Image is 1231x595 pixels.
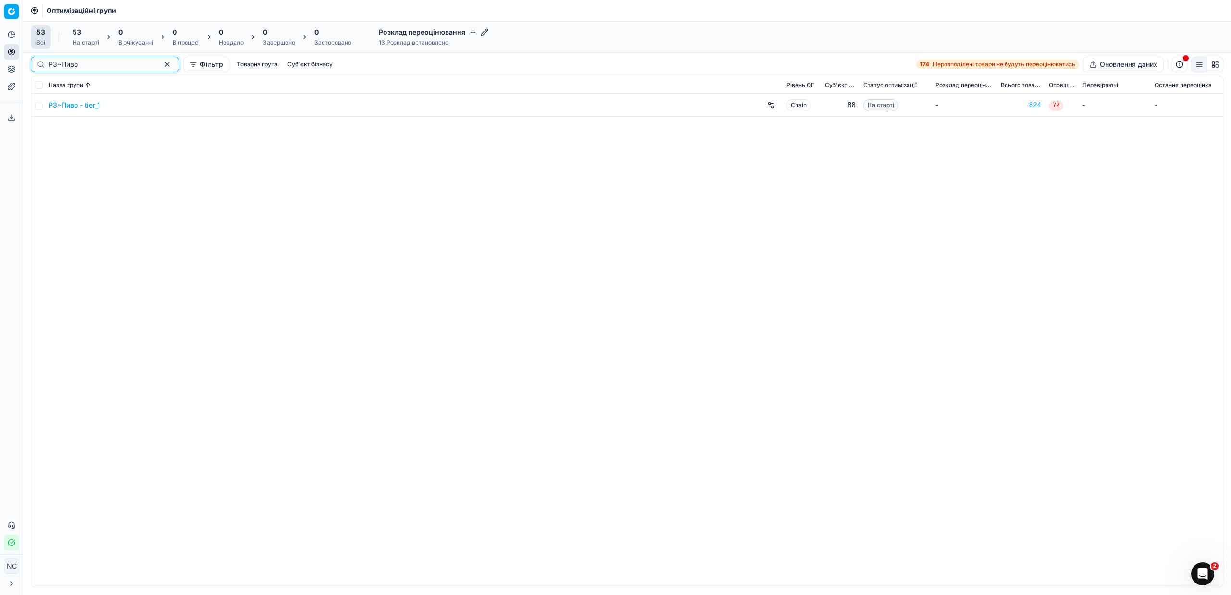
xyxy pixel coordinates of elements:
button: Товарна група [233,59,282,70]
span: Всього товарів [1001,81,1041,89]
button: Оновлення даних [1083,57,1164,72]
input: Пошук [49,60,154,69]
span: Рівень OГ [786,81,814,89]
span: 0 [219,27,223,37]
button: NC [4,558,19,574]
iframe: Intercom live chat [1191,562,1214,585]
span: 2 [1211,562,1219,570]
div: 13 Розклад встановлено [379,39,488,47]
div: На старті [73,39,99,47]
div: 88 [825,100,856,110]
span: Оптимізаційні групи [47,6,116,15]
nav: breadcrumb [47,6,116,15]
div: Всі [37,39,45,47]
span: Остання переоцінка [1155,81,1212,89]
span: Суб'єкт бізнесу [825,81,856,89]
span: Статус оптимізації [863,81,917,89]
span: Chain [786,99,811,111]
span: Нерозподілені товари не будуть переоцінюватись [933,61,1075,68]
span: 0 [118,27,123,37]
td: - [1079,94,1151,117]
button: Суб'єкт бізнесу [284,59,336,70]
span: 53 [73,27,81,37]
td: - [932,94,997,117]
h4: Розклад переоцінювання [379,27,488,37]
div: В очікуванні [118,39,153,47]
a: 174Нерозподілені товари не будуть переоцінюватись [916,60,1079,69]
span: Назва групи [49,81,83,89]
span: 53 [37,27,45,37]
span: NC [4,559,19,573]
span: Розклад переоцінювання [935,81,993,89]
strong: 174 [920,61,929,68]
span: На старті [863,99,898,111]
button: Фільтр [183,57,229,72]
td: - [1151,94,1223,117]
span: 72 [1049,101,1063,111]
div: Застосовано [314,39,351,47]
div: В процесі [173,39,199,47]
div: Невдало [219,39,244,47]
div: Завершено [263,39,295,47]
span: 0 [173,27,177,37]
a: P3~Пиво - tier_1 [49,100,100,110]
span: 0 [263,27,267,37]
button: Sorted by Назва групи ascending [83,80,93,90]
a: 824 [1001,100,1041,110]
span: Перевіряючі [1082,81,1118,89]
span: Оповіщення [1049,81,1075,89]
span: 0 [314,27,319,37]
